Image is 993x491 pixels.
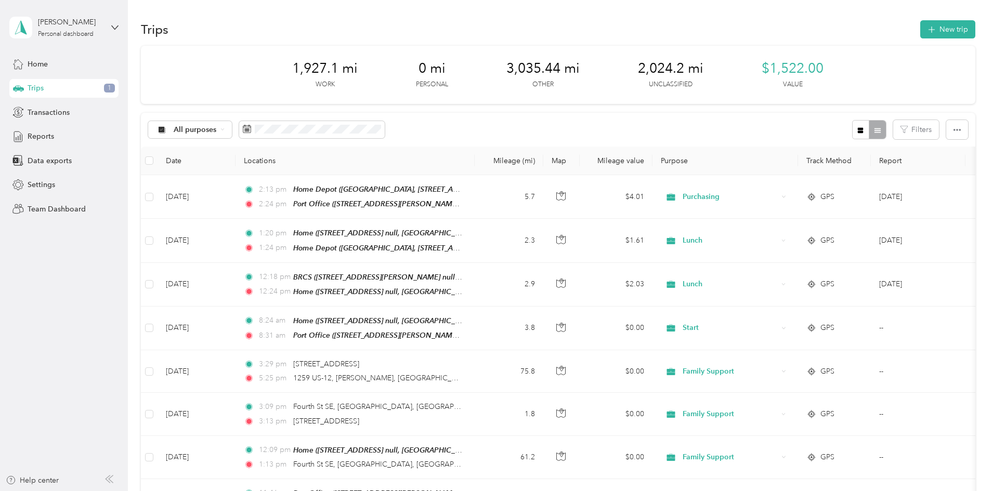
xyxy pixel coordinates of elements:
span: GPS [820,366,834,377]
td: -- [871,350,965,393]
span: [STREET_ADDRESS] [293,360,359,368]
span: Purchasing [683,191,778,203]
th: Locations [236,147,475,175]
th: Report [871,147,965,175]
td: Oct 2025 [871,175,965,219]
span: $1,522.00 [762,60,824,77]
span: Port Office ([STREET_ADDRESS][PERSON_NAME] null, [GEOGRAPHIC_DATA], [US_STATE]) [293,331,593,340]
span: All purposes [174,126,217,134]
h1: Trips [141,24,168,35]
span: GPS [820,278,834,290]
td: 2.3 [475,219,543,262]
span: 2,024.2 mi [638,60,703,77]
span: Team Dashboard [28,204,86,215]
span: Lunch [683,235,778,246]
td: 2.9 [475,263,543,307]
th: Map [543,147,580,175]
span: GPS [820,191,834,203]
p: Personal [416,80,448,89]
td: $2.03 [580,263,652,307]
span: Port Office ([STREET_ADDRESS][PERSON_NAME] null, [GEOGRAPHIC_DATA], [US_STATE]) [293,200,593,208]
td: [DATE] [158,350,236,393]
span: GPS [820,452,834,463]
p: Work [316,80,335,89]
span: 3:09 pm [259,401,289,413]
span: Home Depot ([GEOGRAPHIC_DATA], [STREET_ADDRESS][US_STATE] , [GEOGRAPHIC_DATA], [GEOGRAPHIC_DATA]) [293,244,678,253]
span: Reports [28,131,54,142]
span: Home ([STREET_ADDRESS] null, [GEOGRAPHIC_DATA], [US_STATE]) [293,287,517,296]
span: Transactions [28,107,70,118]
td: 75.8 [475,350,543,393]
span: 3:29 pm [259,359,289,370]
th: Date [158,147,236,175]
span: GPS [820,322,834,334]
span: 2:24 pm [259,198,289,210]
span: Fourth St SE, [GEOGRAPHIC_DATA], [GEOGRAPHIC_DATA] [293,402,491,411]
span: 1:13 pm [259,459,289,470]
td: Oct 2025 [871,219,965,262]
td: [DATE] [158,307,236,350]
span: Start [683,322,778,334]
span: Home ([STREET_ADDRESS] null, [GEOGRAPHIC_DATA], [US_STATE]) [293,446,517,455]
span: Home ([STREET_ADDRESS] null, [GEOGRAPHIC_DATA], [US_STATE]) [293,316,517,325]
td: [DATE] [158,393,236,435]
td: [DATE] [158,175,236,219]
td: Oct 2025 [871,263,965,307]
span: Home Depot ([GEOGRAPHIC_DATA], [STREET_ADDRESS][US_STATE] , [GEOGRAPHIC_DATA], [GEOGRAPHIC_DATA]) [293,185,678,194]
th: Mileage value [580,147,652,175]
p: Value [783,80,803,89]
td: $0.00 [580,307,652,350]
td: [DATE] [158,263,236,307]
span: Family Support [683,408,778,420]
td: [DATE] [158,219,236,262]
span: Family Support [683,366,778,377]
span: 3,035.44 mi [506,60,580,77]
td: 61.2 [475,436,543,479]
span: [STREET_ADDRESS] [293,417,359,426]
span: 1,927.1 mi [292,60,358,77]
p: Other [532,80,554,89]
th: Mileage (mi) [475,147,543,175]
span: GPS [820,235,834,246]
span: 12:24 pm [259,286,289,297]
div: [PERSON_NAME] [38,17,103,28]
span: Family Support [683,452,778,463]
td: 5.7 [475,175,543,219]
p: Unclassified [649,80,693,89]
span: Fourth St SE, [GEOGRAPHIC_DATA], [GEOGRAPHIC_DATA] [293,460,491,469]
td: $0.00 [580,436,652,479]
span: Trips [28,83,44,94]
button: Filters [893,120,939,139]
td: 1.8 [475,393,543,435]
span: 5:25 pm [259,373,289,384]
th: Purpose [652,147,798,175]
td: -- [871,393,965,435]
span: 2:13 pm [259,184,289,195]
span: Home ([STREET_ADDRESS] null, [GEOGRAPHIC_DATA], [US_STATE]) [293,229,517,237]
td: 3.8 [475,307,543,350]
span: GPS [820,408,834,420]
span: 3:13 pm [259,416,289,427]
span: Settings [28,179,55,190]
td: $0.00 [580,350,652,393]
span: 1:20 pm [259,228,289,239]
td: $0.00 [580,393,652,435]
span: 1:24 pm [259,242,289,254]
div: Personal dashboard [38,31,94,37]
td: $1.61 [580,219,652,262]
button: Help center [6,475,59,486]
span: BRCS ([STREET_ADDRESS][PERSON_NAME] null, [GEOGRAPHIC_DATA], [US_STATE]) [293,273,574,282]
td: $4.01 [580,175,652,219]
span: 12:09 pm [259,444,289,456]
td: [DATE] [158,436,236,479]
span: 1 [104,84,115,93]
span: Lunch [683,278,778,290]
iframe: Everlance-gr Chat Button Frame [935,433,993,491]
span: 8:31 am [259,330,289,341]
span: 12:18 pm [259,271,289,283]
span: Data exports [28,155,72,166]
span: 8:24 am [259,315,289,326]
td: -- [871,307,965,350]
td: -- [871,436,965,479]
